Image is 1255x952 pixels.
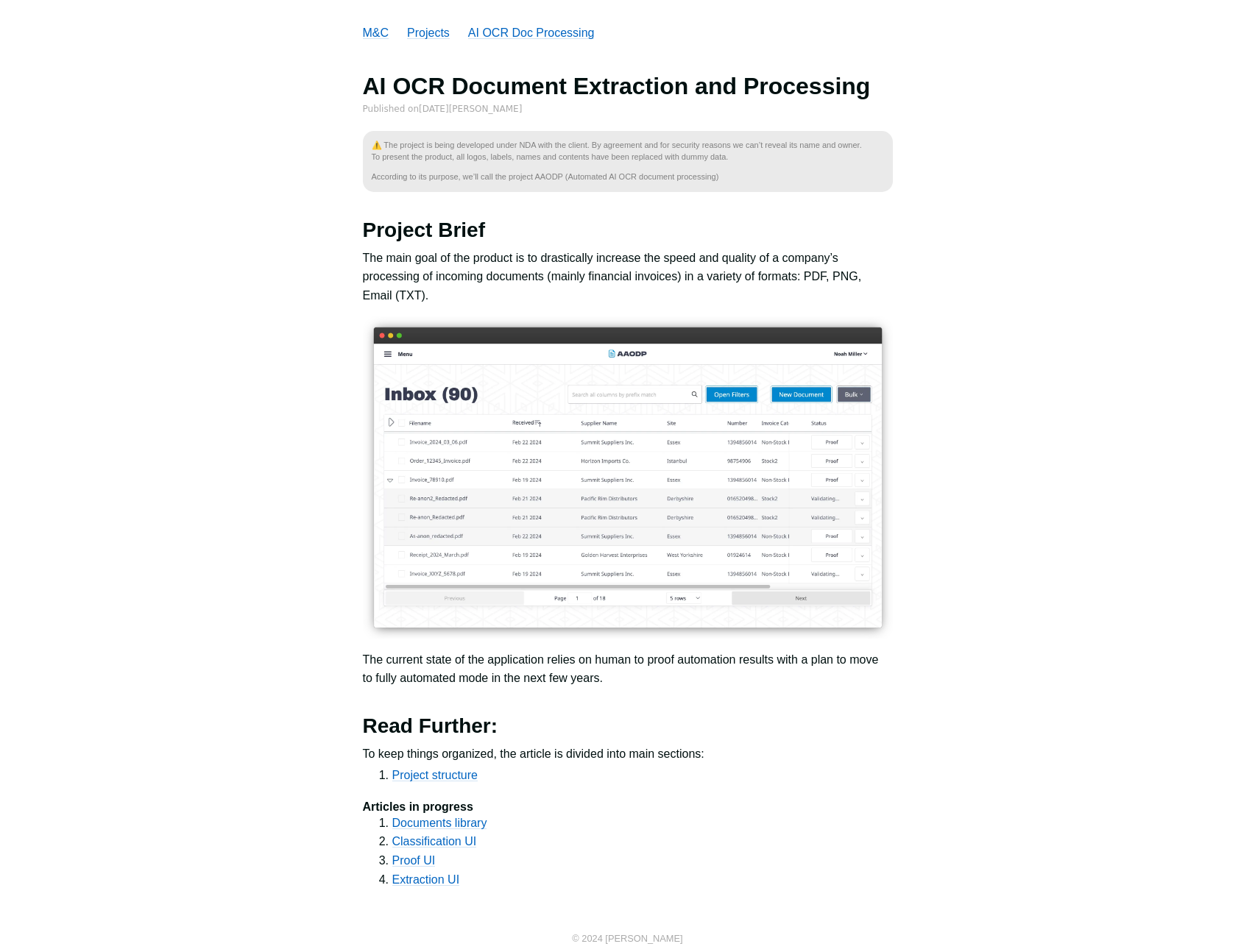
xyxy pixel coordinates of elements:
[392,817,487,829] a: Documents library
[363,249,893,305] p: The main goal of the product is to drastically increase the speed and quality of a company’s proc...
[363,714,893,739] h2: Read Further:
[392,854,436,867] a: Proof UI
[392,873,460,886] a: Extraction UI
[363,72,893,100] h1: AI OCR Document Extraction and Processing
[372,171,884,183] p: According to its purpose, we’ll call the project AAODP (Automated AI OCR document processing)
[392,835,477,848] a: Classification UI
[363,800,893,814] h5: Articles in progress
[407,26,450,39] a: Projects
[419,104,449,114] time: [DATE]
[363,931,893,946] p: © 2024 [PERSON_NAME]
[363,218,893,243] h2: Project Brief
[363,650,893,688] p: The current state of the application relies on human to proof automation results with a plan to m...
[392,769,478,781] a: Project structure
[372,140,884,163] p: ⚠️ The project is being developed under NDA with the client. By agreement and for security reason...
[363,745,893,764] p: To keep things organized, the article is divided into main sections:
[363,316,893,638] img: Main page of the Automated AI OCR App with a list of documents
[363,26,389,39] a: M&C
[468,26,595,39] a: AI OCR Doc Processing
[363,102,893,116] p: Published on [PERSON_NAME]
